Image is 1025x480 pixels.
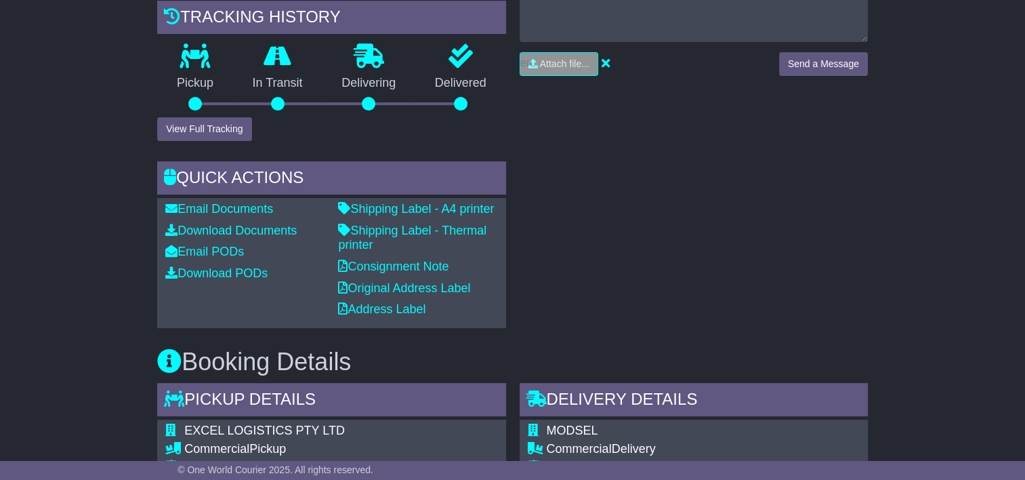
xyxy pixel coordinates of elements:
[165,266,268,280] a: Download PODs
[547,424,598,437] span: MODSEL
[177,464,373,475] span: © One World Courier 2025. All rights reserved.
[157,1,505,37] div: Tracking history
[157,383,505,420] div: Pickup Details
[157,348,868,376] h3: Booking Details
[184,442,249,456] span: Commercial
[338,281,470,295] a: Original Address Label
[184,442,391,457] div: Pickup
[338,224,486,252] a: Shipping Label - Thermal printer
[233,76,322,91] p: In Transit
[338,202,494,216] a: Shipping Label - A4 printer
[165,202,273,216] a: Email Documents
[338,302,425,316] a: Address Label
[547,442,854,457] div: Delivery
[157,117,251,141] button: View Full Tracking
[547,460,854,475] div: [STREET_ADDRESS]
[184,460,391,475] div: [STREET_ADDRESS]
[157,76,233,91] p: Pickup
[157,161,505,198] div: Quick Actions
[165,224,297,237] a: Download Documents
[165,245,244,258] a: Email PODs
[322,76,415,91] p: Delivering
[547,442,612,456] span: Commercial
[338,260,448,273] a: Consignment Note
[779,52,868,76] button: Send a Message
[415,76,506,91] p: Delivered
[520,383,868,420] div: Delivery Details
[184,424,345,437] span: EXCEL LOGISTICS PTY LTD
